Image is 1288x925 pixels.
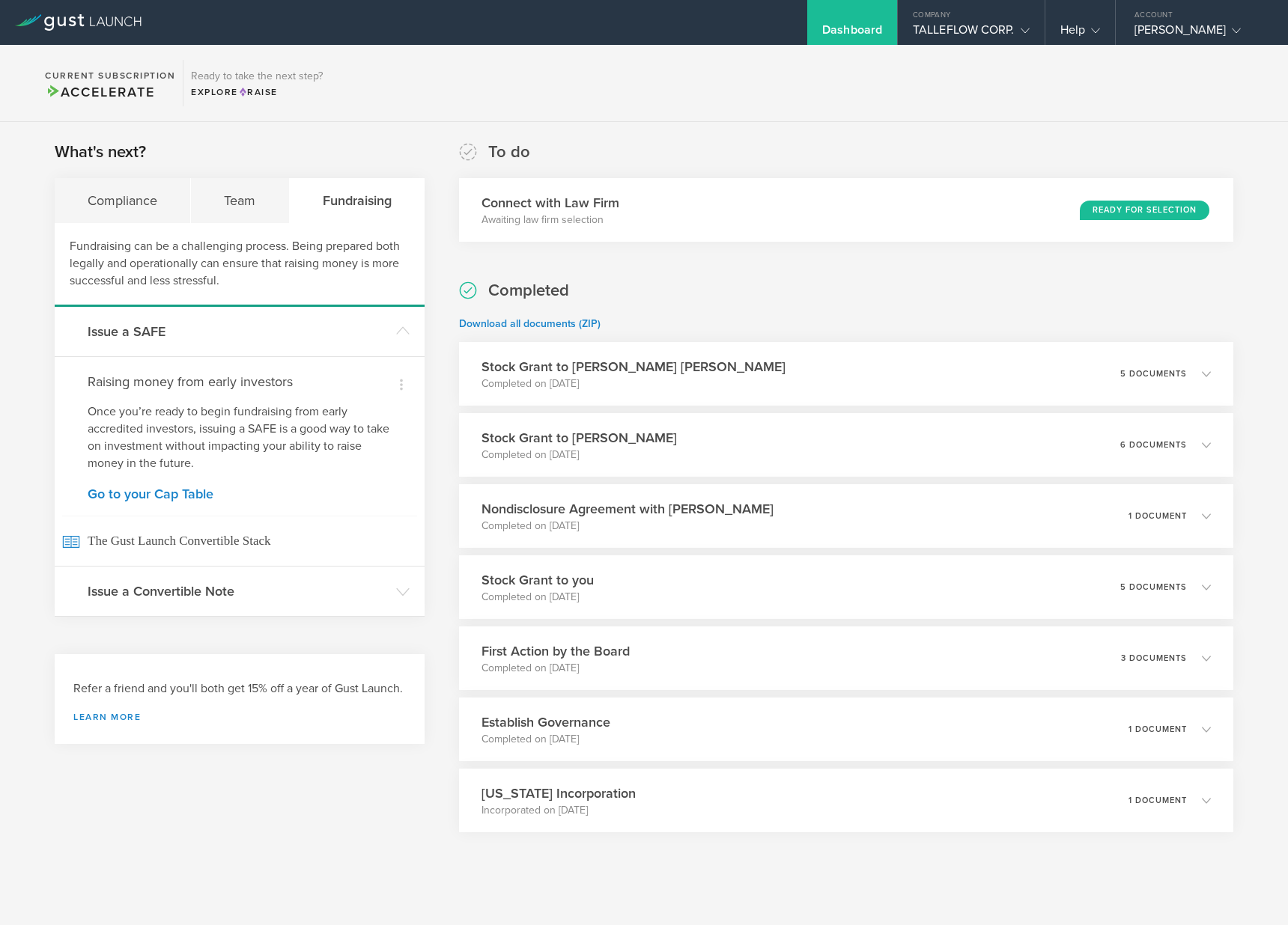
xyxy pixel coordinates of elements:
[55,178,191,223] div: Compliance
[183,60,330,106] div: Ready to take the next step?ExploreRaise
[482,590,594,605] p: Completed on [DATE]
[88,487,392,501] a: Go to your Cap Table
[488,280,569,302] h2: Completed
[88,322,389,341] h3: Issue a SAFE
[482,570,594,590] h3: Stock Grant to you
[482,641,630,661] h3: First Action by the Board
[482,448,677,462] p: Completed on [DATE]
[88,372,392,391] h4: Raising money from early investors
[482,732,610,747] p: Completed on [DATE]
[55,223,425,307] div: Fundraising can be a challenging process. Being prepared both legally and operationally can ensur...
[1128,725,1187,733] p: 1 document
[191,178,289,223] div: Team
[482,428,677,448] h3: Stock Grant to [PERSON_NAME]
[45,71,175,80] h2: Current Subscription
[1080,201,1209,220] div: Ready for Selection
[488,141,530,163] h2: To do
[459,178,1233,242] div: Connect with Law FirmAwaiting law firm selectionReady for Selection
[1120,583,1187,591] p: 5 documents
[482,712,610,732] h3: Establish Governance
[88,581,389,601] h3: Issue a Convertible Note
[482,499,774,519] h3: Nondisclosure Agreement with [PERSON_NAME]
[1128,796,1187,805] p: 1 document
[482,661,630,676] p: Completed on [DATE]
[73,712,406,721] a: Learn more
[1213,853,1288,925] iframe: Chat Widget
[459,317,601,330] a: Download all documents (ZIP)
[482,376,786,391] p: Completed on [DATE]
[482,803,636,818] p: Incorporated on [DATE]
[482,193,619,213] h3: Connect with Law Firm
[45,84,154,100] span: Accelerate
[290,178,425,223] div: Fundraising
[482,784,636,803] h3: [US_STATE] Incorporation
[1120,370,1187,378] p: 5 documents
[55,516,425,566] a: The Gust Launch Convertible Stack
[1060,22,1100,45] div: Help
[55,141,146,163] h2: What's next?
[482,519,774,534] p: Completed on [DATE]
[913,22,1030,45] div: TALLEFLOW CORP.
[62,516,417,566] span: The Gust Launch Convertible Stack
[191,85,323,99] div: Explore
[191,71,323,82] h3: Ready to take the next step?
[73,680,406,697] h3: Refer a friend and you'll both get 15% off a year of Gust Launch.
[482,357,786,376] h3: Stock Grant to [PERSON_NAME] [PERSON_NAME]
[1121,654,1187,662] p: 3 documents
[1120,441,1187,449] p: 6 documents
[822,22,882,45] div: Dashboard
[238,87,278,97] span: Raise
[88,403,392,472] p: Once you’re ready to begin fundraising from early accredited investors, issuing a SAFE is a good ...
[1128,512,1187,520] p: 1 document
[482,213,619,228] p: Awaiting law firm selection
[1134,22,1262,45] div: [PERSON_NAME]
